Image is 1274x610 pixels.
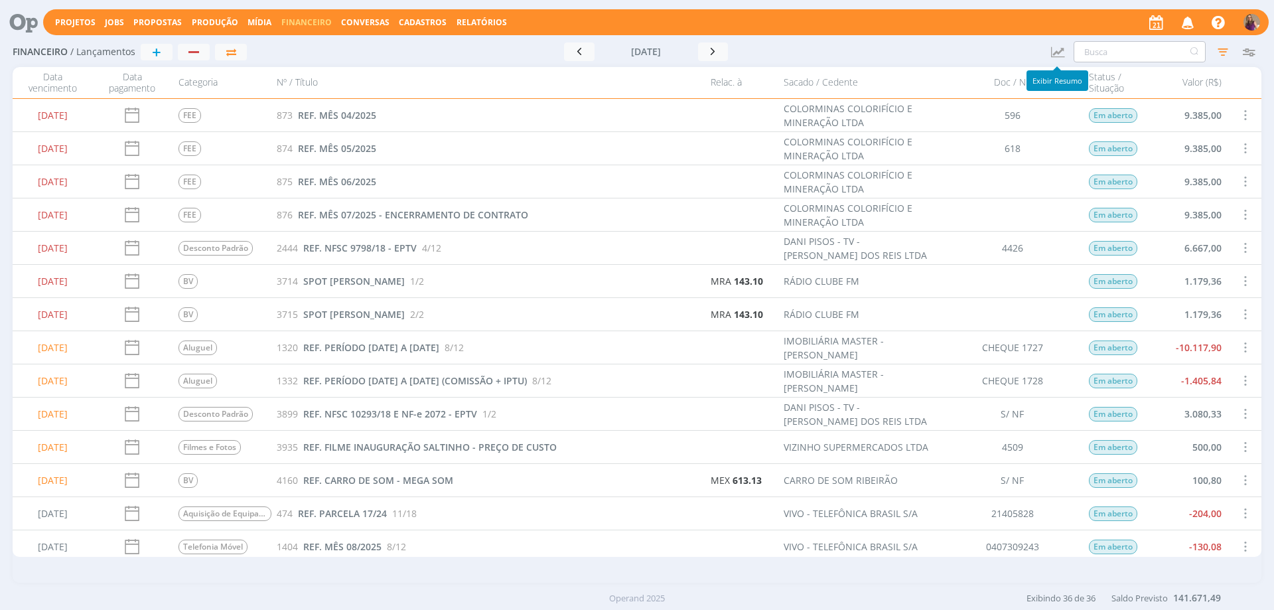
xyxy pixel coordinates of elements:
[341,17,389,28] a: Conversas
[178,175,201,189] span: FEE
[303,241,417,255] a: REF. NFSC 9798/18 - EPTV
[387,540,406,554] span: 8/12
[277,407,298,421] span: 3899
[711,473,762,487] a: MEX613.13
[734,308,763,321] b: 143.10
[55,17,96,28] a: Projetos
[1149,497,1228,530] div: -204,00
[395,17,451,28] button: Cadastros
[1149,232,1228,264] div: 6.667,00
[1089,241,1137,256] span: Em aberto
[1089,108,1137,123] span: Em aberto
[178,540,248,554] span: Telefonia Móvel
[298,208,528,222] a: REF. MÊS 07/2025 - ENCERRAMENTO DE CONTRATO
[303,274,405,288] a: SPOT [PERSON_NAME]
[784,201,936,229] div: COLORMINAS COLORIFÍCIO E MINERAÇÃO LTDA
[1149,298,1228,331] div: 1.179,36
[943,398,1082,430] div: S/ NF
[13,530,92,563] div: [DATE]
[105,17,124,28] a: Jobs
[277,540,298,554] span: 1404
[1089,141,1137,156] span: Em aberto
[784,234,936,262] div: DANI PISOS - TV - [PERSON_NAME] DOS REIS LTDA
[51,17,100,28] button: Projetos
[298,108,376,122] a: REF. MÊS 04/2025
[943,99,1082,131] div: 596
[631,45,661,58] span: [DATE]
[943,497,1082,530] div: 21405828
[13,46,68,58] span: Financeiro
[133,17,182,28] a: Propostas
[303,374,527,387] span: REF. PERÍODO [DATE] A [DATE] (COMISSÃO + IPTU)
[277,77,318,88] span: Nº / Título
[178,208,201,222] span: FEE
[1243,14,1260,31] img: A
[178,274,198,289] span: BV
[457,17,507,28] a: Relatórios
[784,440,928,454] div: VIZINHO SUPERMERCADOS LTDA
[298,142,376,155] span: REF. MÊS 05/2025
[178,307,198,322] span: BV
[784,102,936,129] div: COLORMINAS COLORIFÍCIO E MINERAÇÃO LTDA
[178,141,201,156] span: FEE
[13,198,92,231] div: [DATE]
[277,374,298,388] span: 1332
[784,307,859,321] div: RÁDIO CLUBE FM
[711,274,763,288] a: MRA143.10
[1149,132,1228,165] div: 9.385,00
[1089,175,1137,189] span: Em aberto
[733,474,762,487] b: 613.13
[303,242,417,254] span: REF. NFSC 9798/18 - EPTV
[711,307,763,321] a: MRA143.10
[303,540,382,554] a: REF. MÊS 08/2025
[92,71,172,94] div: Data pagamento
[13,497,92,530] div: [DATE]
[1089,374,1137,388] span: Em aberto
[277,274,298,288] span: 3714
[1089,307,1137,322] span: Em aberto
[13,265,92,297] div: [DATE]
[13,364,92,397] div: [DATE]
[277,108,293,122] span: 873
[943,364,1082,397] div: CHEQUE 1728
[13,298,92,331] div: [DATE]
[70,46,135,58] span: / Lançamentos
[943,232,1082,264] div: 4426
[248,17,271,28] a: Mídia
[303,474,453,487] span: REF. CARRO DE SOM - MEGA SOM
[399,17,447,28] span: Cadastros
[1149,265,1228,297] div: 1.179,36
[298,208,528,221] span: REF. MÊS 07/2025 - ENCERRAMENTO DE CONTRATO
[13,71,92,94] div: Data vencimento
[453,17,511,28] button: Relatórios
[784,168,936,196] div: COLORMINAS COLORIFÍCIO E MINERAÇÃO LTDA
[281,17,332,28] span: Financeiro
[298,506,387,520] a: REF. PARCELA 17/24
[178,341,217,355] span: Aluguel
[784,334,936,362] div: IMOBILIÁRIA MASTER - [PERSON_NAME]
[784,506,918,520] div: VIVO - TELEFÔNICA BRASIL S/A
[422,241,441,255] span: 4/12
[734,275,763,287] b: 143.10
[1089,208,1137,222] span: Em aberto
[192,17,238,28] a: Produção
[13,99,92,131] div: [DATE]
[178,241,253,256] span: Desconto Padrão
[277,473,298,487] span: 4160
[1149,398,1228,430] div: 3.080,33
[303,440,557,454] a: REF. FILME INAUGURAÇÃO SALTINHO - PREÇO DE CUSTO
[13,132,92,165] div: [DATE]
[784,367,936,395] div: IMOBILIÁRIA MASTER - [PERSON_NAME]
[1111,592,1168,604] span: Saldo Previsto
[337,17,393,28] button: Conversas
[303,341,439,354] span: REF. PERÍODO [DATE] A [DATE]
[943,331,1082,364] div: CHEQUE 1727
[303,307,405,321] a: SPOT [PERSON_NAME]
[1149,99,1228,131] div: 9.385,00
[1026,592,1096,604] span: Exibindo 36 de 36
[152,44,161,60] span: +
[303,473,453,487] a: REF. CARRO DE SOM - MEGA SOM
[1089,274,1137,289] span: Em aberto
[1089,473,1137,488] span: Em aberto
[1149,71,1228,94] div: Valor (R$)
